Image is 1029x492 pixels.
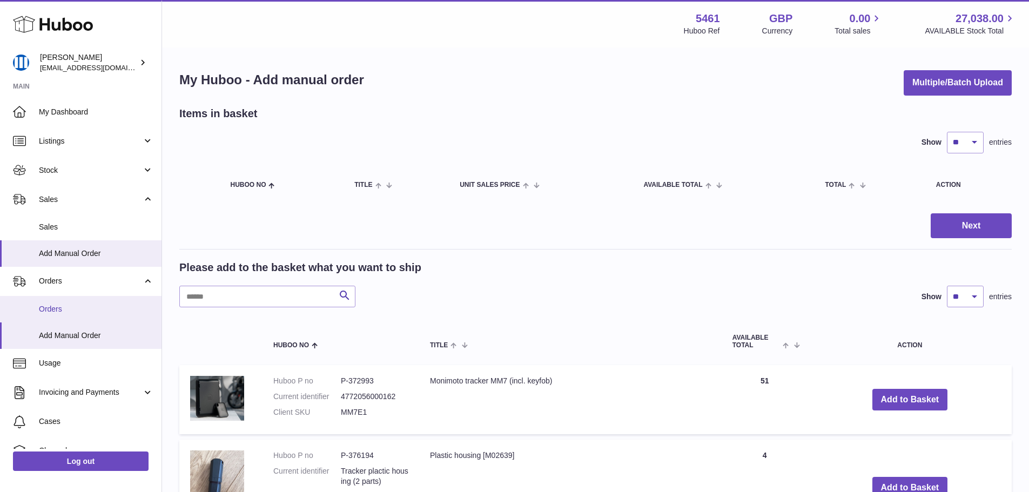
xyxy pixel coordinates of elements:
span: Orders [39,304,153,314]
span: Sales [39,194,142,205]
dt: Current identifier [273,466,341,487]
dd: MM7E1 [341,407,408,417]
strong: GBP [769,11,792,26]
span: Listings [39,136,142,146]
span: Cases [39,416,153,427]
span: 0.00 [850,11,871,26]
dt: Current identifier [273,392,341,402]
span: Stock [39,165,142,176]
span: AVAILABLE Total [732,334,781,348]
span: Total [825,181,846,188]
span: entries [989,292,1012,302]
dd: 4772056000162 [341,392,408,402]
span: Channels [39,446,153,456]
span: Title [354,181,372,188]
a: 0.00 Total sales [835,11,883,36]
span: Unit Sales Price [460,181,520,188]
span: Title [430,342,448,349]
span: Sales [39,222,153,232]
button: Add to Basket [872,389,948,411]
dd: Tracker plactic housing (2 parts) [341,466,408,487]
span: Huboo no [273,342,309,349]
div: [PERSON_NAME] [40,52,137,73]
span: AVAILABLE Stock Total [925,26,1016,36]
span: AVAILABLE Total [643,181,702,188]
td: Monimoto tracker MM7 (incl. keyfob) [419,365,722,434]
span: Usage [39,358,153,368]
dt: Huboo P no [273,450,341,461]
dt: Client SKU [273,407,341,417]
span: Add Manual Order [39,331,153,341]
span: Add Manual Order [39,248,153,259]
th: Action [808,323,1012,359]
td: 51 [722,365,808,434]
img: Monimoto tracker MM7 (incl. keyfob) [190,376,244,421]
dd: P-372993 [341,376,408,386]
label: Show [922,137,941,147]
dt: Huboo P no [273,376,341,386]
h2: Please add to the basket what you want to ship [179,260,421,275]
label: Show [922,292,941,302]
button: Next [931,213,1012,239]
span: My Dashboard [39,107,153,117]
span: Huboo no [230,181,266,188]
img: oksana@monimoto.com [13,55,29,71]
h2: Items in basket [179,106,258,121]
span: Total sales [835,26,883,36]
span: 27,038.00 [956,11,1004,26]
div: Huboo Ref [684,26,720,36]
button: Multiple/Batch Upload [904,70,1012,96]
span: Invoicing and Payments [39,387,142,397]
h1: My Huboo - Add manual order [179,71,364,89]
span: Orders [39,276,142,286]
strong: 5461 [696,11,720,26]
span: entries [989,137,1012,147]
div: Currency [762,26,793,36]
a: 27,038.00 AVAILABLE Stock Total [925,11,1016,36]
span: [EMAIL_ADDRESS][DOMAIN_NAME] [40,63,159,72]
dd: P-376194 [341,450,408,461]
a: Log out [13,451,149,471]
div: Action [936,181,1001,188]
